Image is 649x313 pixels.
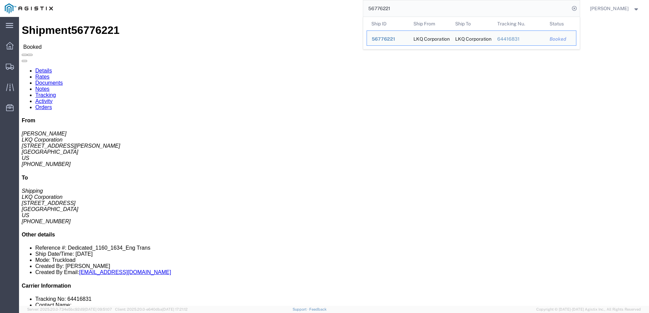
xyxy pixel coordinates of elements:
div: 56776221 [372,36,404,43]
div: LKQ Corporation [413,31,446,45]
span: Nathan Seeley [590,5,629,12]
span: [DATE] 17:21:12 [162,307,188,311]
span: 56776221 [372,36,395,42]
input: Search for shipment number, reference number [363,0,570,17]
iframe: FS Legacy Container [19,17,649,306]
a: Support [293,307,310,311]
a: Feedback [309,307,327,311]
table: Search Results [367,17,580,49]
div: 64416831 [497,36,540,43]
span: Client: 2025.20.0-e640dba [115,307,188,311]
span: Server: 2025.20.0-734e5bc92d9 [27,307,112,311]
span: [DATE] 09:51:07 [85,307,112,311]
div: LKQ Corporation [455,31,488,45]
th: Ship To [450,17,493,30]
img: logo [5,3,53,14]
div: Booked [550,36,571,43]
th: Ship From [408,17,450,30]
th: Tracking Nu. [492,17,545,30]
th: Ship ID [367,17,409,30]
th: Status [545,17,576,30]
span: Copyright © [DATE]-[DATE] Agistix Inc., All Rights Reserved [536,307,641,312]
button: [PERSON_NAME] [590,4,640,13]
